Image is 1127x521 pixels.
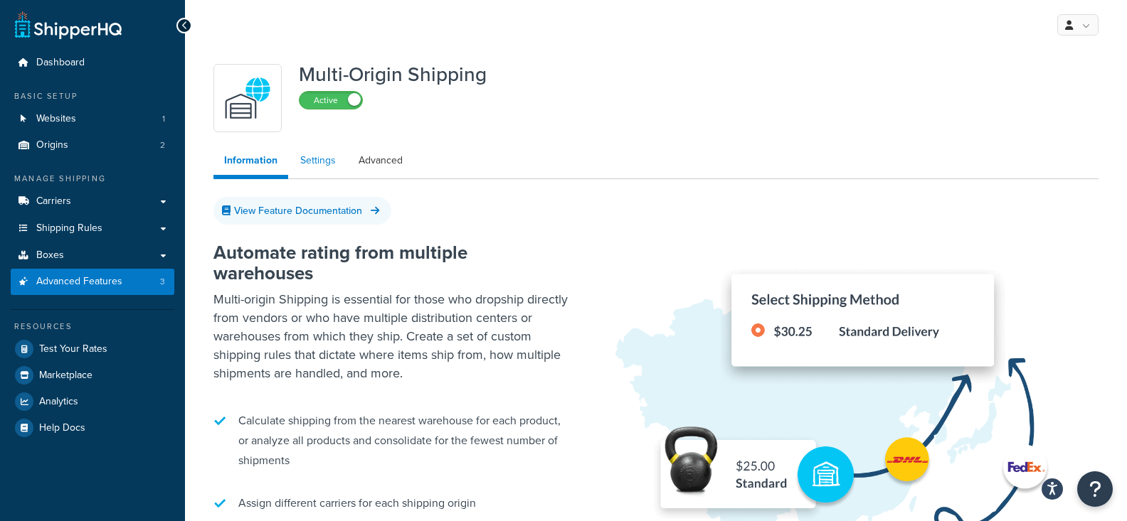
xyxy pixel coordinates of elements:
[11,50,174,76] a: Dashboard
[36,222,102,235] span: Shipping Rules
[39,370,92,382] span: Marketplace
[39,396,78,408] span: Analytics
[11,90,174,102] div: Basic Setup
[11,106,174,132] a: Websites1
[11,321,174,333] div: Resources
[213,486,569,520] li: Assign different carriers for each shipping origin
[11,106,174,132] li: Websites
[36,249,64,262] span: Boxes
[11,132,174,159] li: Origins
[36,57,85,69] span: Dashboard
[11,362,174,388] a: Marketplace
[300,92,362,109] label: Active
[213,290,569,382] p: Multi-origin Shipping is essential for those who dropship directly from vendors or who have multi...
[36,113,76,125] span: Websites
[11,415,174,441] a: Help Docs
[11,389,174,414] a: Analytics
[162,113,165,125] span: 1
[290,146,346,175] a: Settings
[213,242,569,283] h2: Automate rating from multiple warehouses
[39,343,107,355] span: Test Your Rates
[223,73,273,123] img: WatD5o0RtDAAAAAElFTkSuQmCC
[11,188,174,215] a: Carriers
[36,195,71,208] span: Carriers
[299,64,487,85] h1: Multi-Origin Shipping
[11,132,174,159] a: Origins2
[1077,471,1113,507] button: Open Resource Center
[160,139,165,151] span: 2
[11,215,174,242] a: Shipping Rules
[213,146,288,179] a: Information
[348,146,413,175] a: Advanced
[36,139,68,151] span: Origins
[11,269,174,295] li: Advanced Features
[11,173,174,185] div: Manage Shipping
[213,197,391,225] a: View Feature Documentation
[39,422,85,434] span: Help Docs
[11,269,174,295] a: Advanced Features3
[160,276,165,288] span: 3
[213,404,569,478] li: Calculate shipping from the nearest warehouse for each product, or analyze all products and conso...
[11,242,174,269] a: Boxes
[36,276,122,288] span: Advanced Features
[11,336,174,362] a: Test Your Rates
